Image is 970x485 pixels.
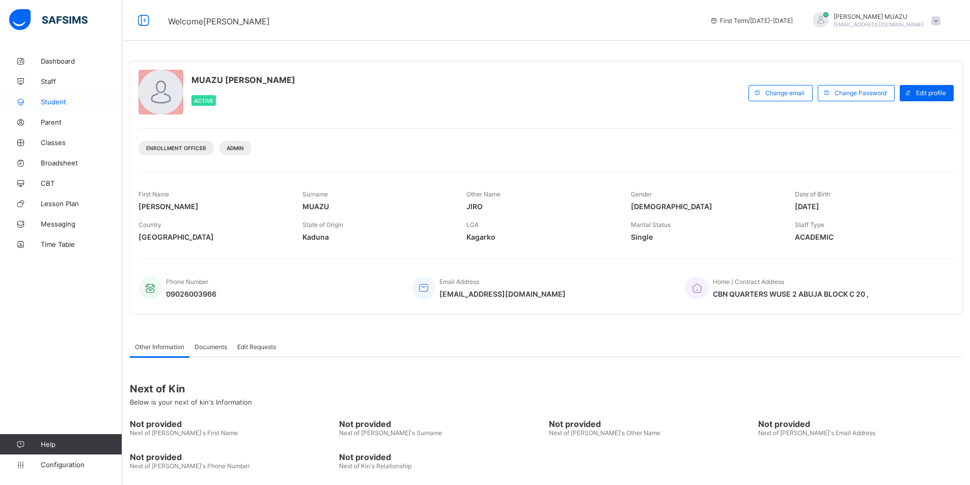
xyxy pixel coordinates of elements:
span: Student [41,98,122,106]
span: Surname [302,190,328,198]
span: Classes [41,138,122,147]
span: Not provided [130,452,334,462]
span: Configuration [41,461,122,469]
span: Date of Birth [795,190,830,198]
span: Messaging [41,220,122,228]
span: Change email [765,89,805,97]
span: Not provided [758,419,962,429]
span: State of Origin [302,221,343,229]
span: Next of Kin's Relationship [339,462,411,470]
img: safsims [9,9,88,31]
span: Next of [PERSON_NAME]'s Phone Number [130,462,250,470]
span: [PERSON_NAME] MUAZU [834,13,924,20]
span: Email Address [439,278,479,286]
span: Documents [195,343,227,351]
span: Home / Contract Address [713,278,784,286]
span: Next of [PERSON_NAME]'s Other Name [549,429,660,437]
span: Time Table [41,240,122,248]
span: Not provided [339,452,543,462]
span: LGA [466,221,479,229]
span: Phone Number [166,278,208,286]
span: CBN QUARTERS WUSE 2 ABUJA BLOCK C 20 , [713,290,869,298]
span: [DEMOGRAPHIC_DATA] [631,202,780,211]
span: Next of [PERSON_NAME]'s Surname [339,429,442,437]
span: Below is your next of kin's Information [130,398,252,406]
span: JIRO [466,202,615,211]
span: Gender [631,190,652,198]
span: Other Information [135,343,184,351]
span: 09026003966 [166,290,216,298]
span: Active [194,98,213,104]
span: Next of [PERSON_NAME]'s First Name [130,429,238,437]
span: First Name [138,190,169,198]
span: Parent [41,118,122,126]
span: Admin [227,145,244,151]
span: Dashboard [41,57,122,65]
span: Lesson Plan [41,199,122,208]
span: [GEOGRAPHIC_DATA] [138,233,287,241]
span: Not provided [549,419,753,429]
span: Country [138,221,161,229]
span: Marital Status [631,221,671,229]
span: Not provided [130,419,334,429]
span: Help [41,440,122,448]
span: MUAZU [PERSON_NAME] [191,75,295,85]
span: Next of [PERSON_NAME]'s Email Address [758,429,875,437]
span: Staff Type [795,221,824,229]
span: session/term information [710,17,793,24]
span: Welcome [PERSON_NAME] [168,16,270,26]
span: ACADEMIC [795,233,944,241]
span: Next of Kin [130,383,962,395]
span: Change Password [835,89,886,97]
span: [EMAIL_ADDRESS][DOMAIN_NAME] [834,21,924,27]
span: Kagarko [466,233,615,241]
span: MUAZU [302,202,451,211]
span: Edit Requests [237,343,276,351]
span: [EMAIL_ADDRESS][DOMAIN_NAME] [439,290,566,298]
span: Edit profile [916,89,946,97]
span: Not provided [339,419,543,429]
span: Staff [41,77,122,85]
span: [DATE] [795,202,944,211]
span: CBT [41,179,122,187]
span: Broadsheet [41,159,122,167]
span: Single [631,233,780,241]
div: RALIYAMUAZU [803,12,946,29]
span: [PERSON_NAME] [138,202,287,211]
span: Kaduna [302,233,451,241]
span: Other Name [466,190,501,198]
span: Enrollment Officer [146,145,206,151]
